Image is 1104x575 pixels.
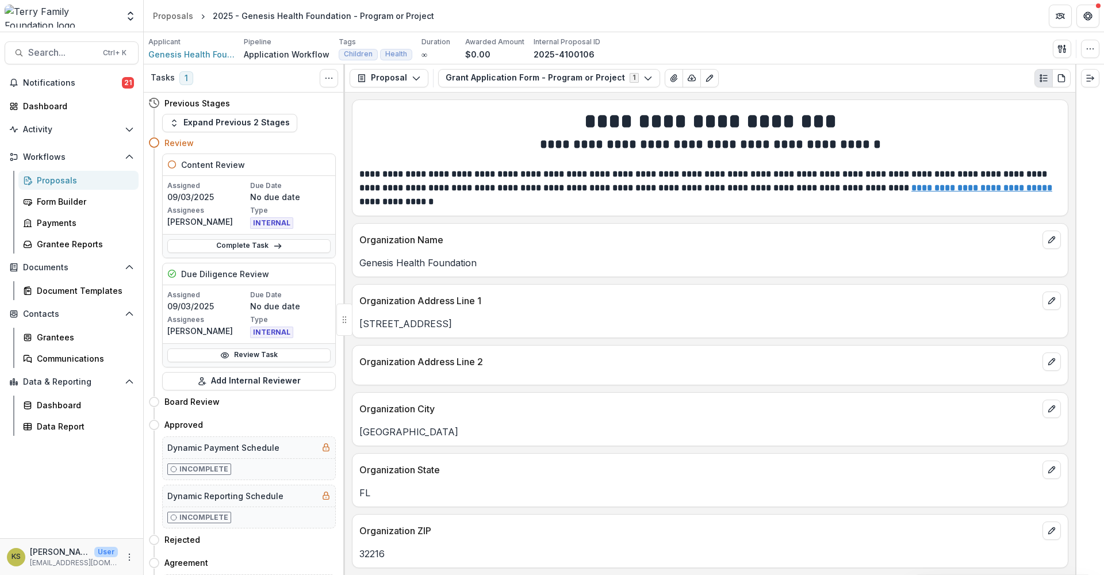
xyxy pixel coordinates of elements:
[167,181,248,191] p: Assigned
[164,419,203,431] h4: Approved
[359,256,1061,270] p: Genesis Health Foundation
[162,114,297,132] button: Expand Previous 2 Stages
[28,47,96,58] span: Search...
[5,373,139,391] button: Open Data & Reporting
[167,442,279,454] h5: Dynamic Payment Schedule
[167,191,248,203] p: 09/03/2025
[122,550,136,564] button: More
[5,120,139,139] button: Open Activity
[167,216,248,228] p: [PERSON_NAME]
[250,205,331,216] p: Type
[385,50,407,58] span: Health
[359,355,1038,369] p: Organization Address Line 2
[18,281,139,300] a: Document Templates
[5,74,139,92] button: Notifications21
[23,377,120,387] span: Data & Reporting
[5,97,139,116] a: Dashboard
[18,192,139,211] a: Form Builder
[359,425,1061,439] p: [GEOGRAPHIC_DATA]
[359,402,1038,416] p: Organization City
[359,486,1061,500] p: FL
[148,7,198,24] a: Proposals
[250,217,293,229] span: INTERNAL
[181,159,245,171] h5: Content Review
[1042,400,1061,418] button: edit
[5,305,139,323] button: Open Contacts
[18,349,139,368] a: Communications
[350,69,428,87] button: Proposal
[250,327,293,338] span: INTERNAL
[1052,69,1071,87] button: PDF view
[18,171,139,190] a: Proposals
[37,195,129,208] div: Form Builder
[359,547,1061,561] p: 32216
[11,553,21,561] div: Kathleen Shaw
[37,285,129,297] div: Document Templates
[23,263,120,273] span: Documents
[250,191,331,203] p: No due date
[23,100,129,112] div: Dashboard
[164,557,208,569] h4: Agreement
[244,48,329,60] p: Application Workflow
[18,328,139,347] a: Grantees
[164,396,220,408] h4: Board Review
[18,396,139,415] a: Dashboard
[167,490,283,502] h5: Dynamic Reporting Schedule
[167,205,248,216] p: Assignees
[101,47,129,59] div: Ctrl + K
[151,73,175,83] h3: Tasks
[534,37,600,47] p: Internal Proposal ID
[18,417,139,436] a: Data Report
[23,152,120,162] span: Workflows
[179,71,193,85] span: 1
[167,290,248,300] p: Assigned
[153,10,193,22] div: Proposals
[30,546,90,558] p: [PERSON_NAME]
[1042,461,1061,479] button: edit
[23,125,120,135] span: Activity
[1042,231,1061,249] button: edit
[37,174,129,186] div: Proposals
[23,309,120,319] span: Contacts
[148,7,439,24] nav: breadcrumb
[1042,522,1061,540] button: edit
[1081,69,1099,87] button: Expand right
[37,331,129,343] div: Grantees
[213,10,434,22] div: 2025 - Genesis Health Foundation - Program or Project
[344,50,373,58] span: Children
[359,524,1038,538] p: Organization ZIP
[1042,292,1061,310] button: edit
[250,290,331,300] p: Due Date
[244,37,271,47] p: Pipeline
[179,464,228,474] p: Incomplete
[250,300,331,312] p: No due date
[465,48,490,60] p: $0.00
[359,233,1038,247] p: Organization Name
[18,213,139,232] a: Payments
[250,315,331,325] p: Type
[339,37,356,47] p: Tags
[359,294,1038,308] p: Organization Address Line 1
[37,238,129,250] div: Grantee Reports
[320,69,338,87] button: Toggle View Cancelled Tasks
[148,48,235,60] a: Genesis Health Foundation
[167,300,248,312] p: 09/03/2025
[421,48,427,60] p: ∞
[37,217,129,229] div: Payments
[250,181,331,191] p: Due Date
[167,348,331,362] a: Review Task
[1034,69,1053,87] button: Plaintext view
[30,558,118,568] p: [EMAIL_ADDRESS][DOMAIN_NAME]
[5,5,118,28] img: Terry Family Foundation logo
[122,77,134,89] span: 21
[18,235,139,254] a: Grantee Reports
[164,97,230,109] h4: Previous Stages
[94,547,118,557] p: User
[421,37,450,47] p: Duration
[438,69,660,87] button: Grant Application Form - Program or Project1
[167,315,248,325] p: Assignees
[700,69,719,87] button: Edit as form
[665,69,683,87] button: View Attached Files
[179,512,228,523] p: Incomplete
